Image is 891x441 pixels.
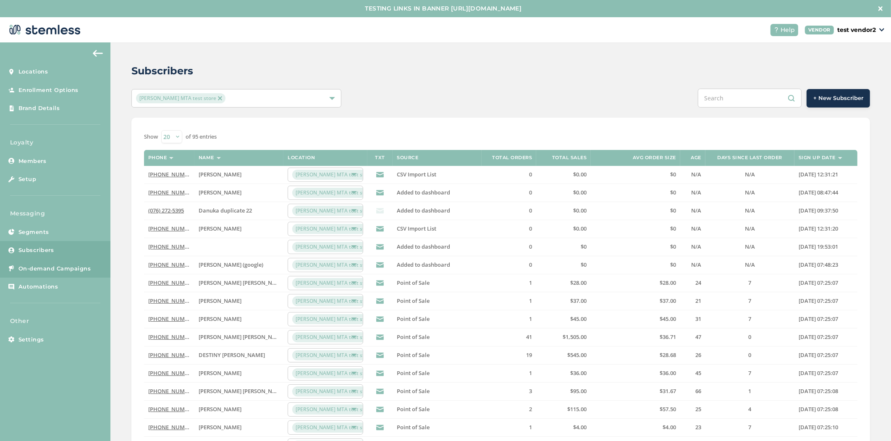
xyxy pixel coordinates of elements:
span: Automations [18,283,58,291]
button: + New Subscriber [807,89,870,108]
label: 2025-02-18 07:25:07 [799,315,853,323]
a: [PHONE_NUMBER] [148,333,197,341]
label: koushi sunder (google) [199,261,279,268]
label: N/A [684,243,701,250]
span: N/A [745,261,755,268]
span: $0.00 [573,207,587,214]
label: N/A [710,171,790,178]
span: [DATE] 08:47:44 [799,189,838,196]
span: $545.00 [567,351,587,359]
label: 2025-02-18 07:25:08 [799,388,853,395]
label: Total orders [492,155,532,160]
label: $0 [595,261,676,268]
a: [PHONE_NUMBER] [148,351,197,359]
label: $28.00 [540,279,587,286]
label: $0.00 [540,189,587,196]
label: $36.00 [540,370,587,377]
label: DESTINY JEAN BUMP [199,352,279,359]
label: Point of Sale [397,370,477,377]
label: CSV Import List [397,225,477,232]
span: 1 [529,297,532,304]
a: [PHONE_NUMBER] [148,297,197,304]
span: [DATE] 07:25:07 [799,297,838,304]
label: 24 [684,279,701,286]
span: [PERSON_NAME] MTA test store [292,224,376,234]
label: Sign up date [799,155,836,160]
img: icon-arrow-back-accent-c549486e.svg [93,50,103,57]
label: Point of Sale [397,315,477,323]
label: 3 [486,388,532,395]
label: 2025-02-18 07:25:07 [799,352,853,359]
label: 26 [684,352,701,359]
iframe: Chat Widget [849,401,891,441]
label: (918) 613-1530 [148,406,190,413]
label: 7 [710,315,790,323]
span: $0 [670,243,676,250]
img: icon-close-white-1ed751a3.svg [878,6,883,10]
label: 7 [710,424,790,431]
label: $0 [595,243,676,250]
span: $1,505.00 [563,333,587,341]
span: [PERSON_NAME] [199,297,241,304]
span: Added to dashboard [397,243,450,250]
span: Point of Sale [397,333,430,341]
span: N/A [745,243,755,250]
span: 45 [695,369,701,377]
span: [DATE] 07:25:07 [799,315,838,323]
label: (918) 998-6906 [148,424,190,431]
a: [PHONE_NUMBER] [148,315,197,323]
span: N/A [745,189,755,196]
label: Point of Sale [397,406,477,413]
span: $45.00 [570,315,587,323]
label: N/A [684,171,701,178]
label: $45.00 [540,315,587,323]
label: TXT [375,155,385,160]
label: (405) 898-9748 [148,352,190,359]
span: [DATE] 07:25:07 [799,369,838,377]
label: Phone [148,155,167,160]
label: 45 [684,370,701,377]
label: $4.00 [540,424,587,431]
span: Subscribers [18,246,54,255]
span: 0 [529,207,532,214]
label: $28.68 [595,352,676,359]
label: 1 [710,388,790,395]
label: N/A [684,207,701,214]
label: (580) 304-1916 [148,243,190,250]
label: Source [397,155,418,160]
label: (076) 272-5395 [148,207,190,214]
label: Danuka Stemless [199,189,279,196]
a: (076) 272-5395 [148,207,184,214]
label: 1 [486,279,532,286]
span: 0 [529,261,532,268]
span: [DATE] 12:31:20 [799,225,838,232]
span: N/A [691,171,701,178]
label: Name [199,155,214,160]
label: N/A [684,189,701,196]
span: 0 [748,351,751,359]
span: [PERSON_NAME] MTA test store [292,368,376,378]
span: Locations [18,68,48,76]
label: 25 [684,406,701,413]
span: [PERSON_NAME] MTA test store [292,242,376,252]
span: $0 [670,189,676,196]
label: 21 [684,297,701,304]
span: Segments [18,228,49,236]
label: 2025-02-18 07:25:07 [799,297,853,304]
img: icon-sort-1e1d7615.svg [169,157,173,159]
span: [PERSON_NAME] [199,189,241,196]
span: 19 [526,351,532,359]
div: VENDOR [805,26,834,34]
span: [DATE] 07:25:07 [799,333,838,341]
label: Added to dashboard [397,207,477,214]
span: DESTINY [PERSON_NAME] [199,351,265,359]
a: [PHONE_NUMBER] [148,405,197,413]
label: DANIELLE ELIZABETH SCANLON [199,406,279,413]
label: 31 [684,315,701,323]
span: [PERSON_NAME] [PERSON_NAME] [199,333,286,341]
span: [PERSON_NAME] MTA test store [136,93,225,103]
a: [PHONE_NUMBER] [148,225,197,232]
label: $1,505.00 [540,333,587,341]
span: [PERSON_NAME] [199,171,241,178]
label: Days since last order [718,155,783,160]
